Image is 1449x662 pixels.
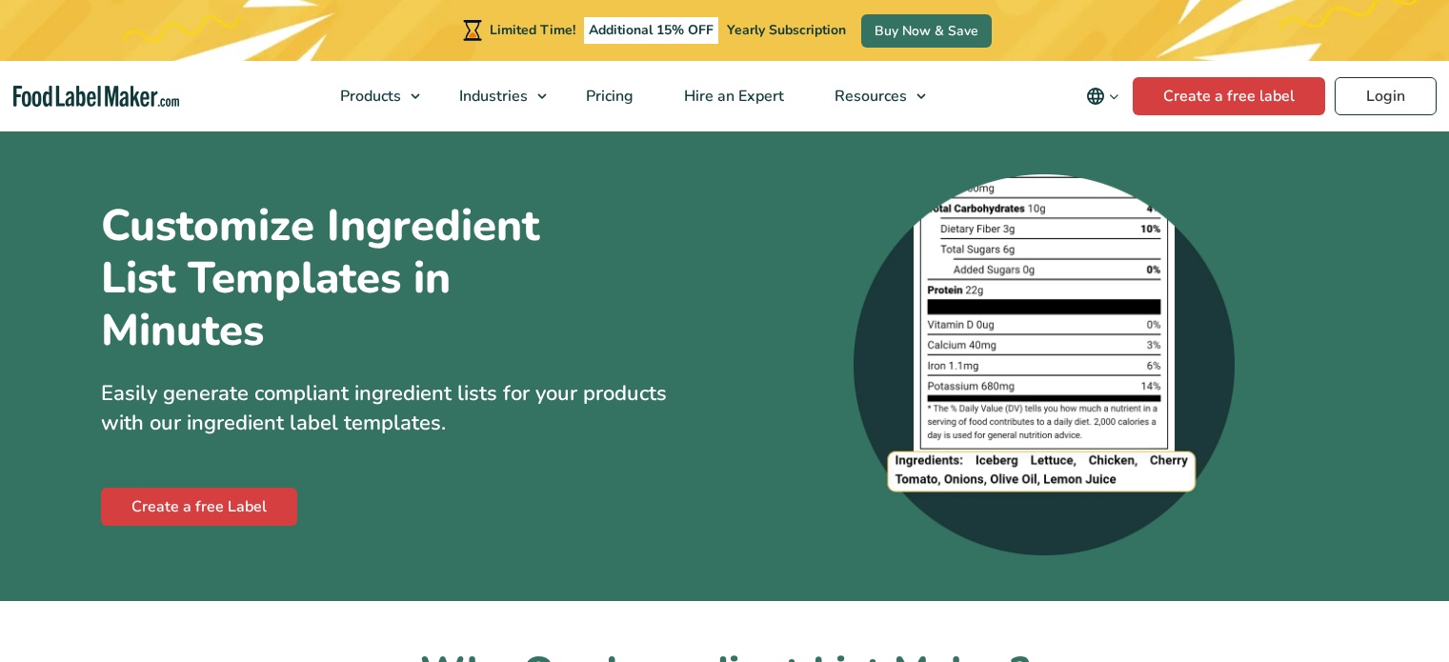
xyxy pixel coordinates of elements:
span: Yearly Subscription [727,21,846,39]
span: Hire an Expert [678,86,786,107]
span: Pricing [580,86,635,107]
a: Create a free Label [101,488,297,526]
img: A zoomed-in screenshot of an ingredient list at the bottom of a nutrition label. [854,174,1235,555]
a: Industries [434,61,556,131]
a: Login [1335,77,1437,115]
span: Industries [453,86,530,107]
p: Easily generate compliant ingredient lists for your products with our ingredient label templates. [101,379,711,438]
span: Resources [829,86,909,107]
a: Hire an Expert [659,61,805,131]
a: Food Label Maker homepage [13,86,179,108]
a: Buy Now & Save [861,14,992,48]
button: Change language [1073,77,1133,115]
h1: Customize Ingredient List Templates in Minutes [101,200,615,356]
a: Resources [810,61,936,131]
a: Pricing [561,61,654,131]
span: Limited Time! [490,21,575,39]
span: Products [334,86,403,107]
span: Additional 15% OFF [584,17,718,44]
a: Products [315,61,430,131]
a: Create a free label [1133,77,1325,115]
